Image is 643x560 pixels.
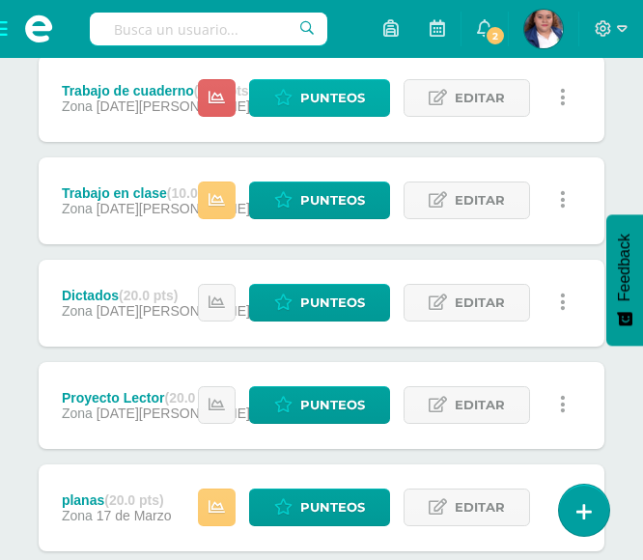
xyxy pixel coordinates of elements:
a: Punteos [249,284,390,322]
span: Punteos [300,80,365,116]
div: Proyecto Lector [62,390,250,406]
span: 17 de Marzo [97,508,172,523]
span: Editar [455,490,505,525]
div: Trabajo en clase [62,185,250,201]
span: Editar [455,387,505,423]
button: Feedback - Mostrar encuesta [606,214,643,346]
span: Punteos [300,490,365,525]
img: 967bd849930caa42aefaa6562d2cb40c.png [524,10,563,48]
strong: (20.0 pts) [104,492,163,508]
span: Editar [455,182,505,218]
span: Punteos [300,387,365,423]
span: Zona [62,406,93,421]
span: Editar [455,285,505,321]
strong: (10.0 pts) [167,185,226,201]
span: 2 [485,25,506,46]
strong: (20.0 pts) [119,288,178,303]
a: Punteos [249,182,390,219]
span: [DATE][PERSON_NAME] [97,201,250,216]
div: Dictados [62,288,250,303]
a: Punteos [249,79,390,117]
a: Punteos [249,386,390,424]
span: Punteos [300,285,365,321]
a: Punteos [249,489,390,526]
span: Zona [62,201,93,216]
span: Zona [62,303,93,319]
div: Trabajo de cuaderno [62,83,253,98]
span: Zona [62,98,93,114]
span: Feedback [616,234,633,301]
input: Busca un usuario... [90,13,327,45]
div: planas [62,492,172,508]
span: Editar [455,80,505,116]
span: Zona [62,508,93,523]
span: [DATE][PERSON_NAME] [97,406,250,421]
strong: (20.0 pts) [164,390,223,406]
span: [DATE][PERSON_NAME] [97,303,250,319]
span: Punteos [300,182,365,218]
span: [DATE][PERSON_NAME] [97,98,250,114]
